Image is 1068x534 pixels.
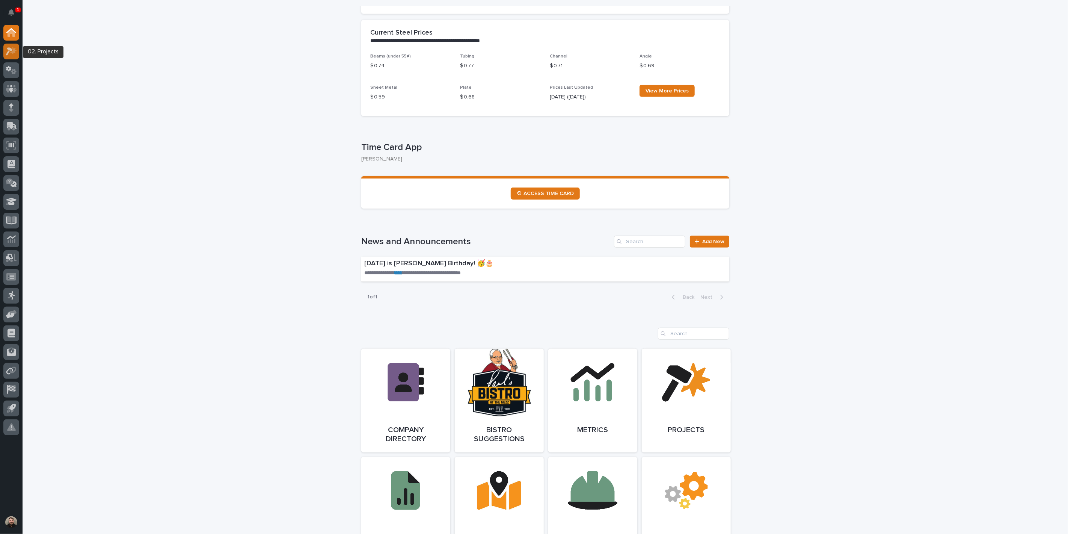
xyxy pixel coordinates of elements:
p: [PERSON_NAME] [361,156,723,162]
a: ⏲ ACCESS TIME CARD [511,188,580,200]
h2: Current Steel Prices [370,29,433,37]
span: Add New [702,239,724,244]
button: users-avatar [3,514,19,530]
span: Back [678,295,694,300]
span: Next [700,295,717,300]
div: Notifications1 [9,9,19,21]
p: [DATE] is [PERSON_NAME] Birthday! 🥳🎂 [364,260,610,268]
h1: News and Announcements [361,236,611,247]
a: Add New [690,236,729,248]
span: Plate [460,85,472,90]
input: Search [614,236,685,248]
p: $ 0.68 [460,93,541,101]
a: Projects [642,349,731,452]
p: $ 0.59 [370,93,451,101]
p: [DATE] ([DATE]) [550,93,631,101]
p: $ 0.74 [370,62,451,70]
span: Prices Last Updated [550,85,593,90]
a: View More Prices [640,85,695,97]
span: Channel [550,54,567,59]
span: Angle [640,54,652,59]
p: $ 0.69 [640,62,720,70]
button: Back [666,294,697,301]
input: Search [658,328,729,340]
a: Bistro Suggestions [455,349,544,452]
a: Company Directory [361,349,450,452]
span: View More Prices [646,88,689,94]
span: Tubing [460,54,474,59]
p: $ 0.77 [460,62,541,70]
p: Time Card App [361,142,726,153]
button: Next [697,294,729,301]
p: $ 0.71 [550,62,631,70]
span: Sheet Metal [370,85,397,90]
p: 1 of 1 [361,288,383,306]
span: ⏲ ACCESS TIME CARD [517,191,574,196]
p: 1 [17,7,19,12]
a: Metrics [548,349,637,452]
span: Beams (under 55#) [370,54,411,59]
button: Notifications [3,5,19,20]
